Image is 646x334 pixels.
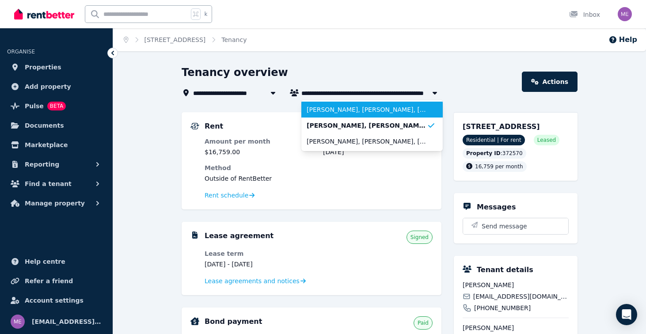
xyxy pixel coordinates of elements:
[190,317,199,325] img: Bond Details
[463,281,569,289] span: [PERSON_NAME]
[307,137,427,146] span: [PERSON_NAME], [PERSON_NAME], [PERSON_NAME], [PERSON_NAME], [PERSON_NAME], and [PERSON_NAME]
[182,65,288,80] h1: Tenancy overview
[7,272,106,290] a: Refer a friend
[463,135,525,145] span: Residential | For rent
[477,265,533,275] h5: Tenant details
[473,292,569,301] span: [EMAIL_ADDRESS][DOMAIN_NAME]
[482,222,527,231] span: Send message
[25,62,61,72] span: Properties
[25,276,73,286] span: Refer a friend
[7,253,106,270] a: Help centre
[7,78,106,95] a: Add property
[618,7,632,21] img: melpol@hotmail.com
[463,148,526,159] div: : 372570
[32,316,102,327] span: [EMAIL_ADDRESS][DOMAIN_NAME]
[205,249,314,258] dt: Lease term
[205,231,274,241] h5: Lease agreement
[205,277,300,285] span: Lease agreements and notices
[47,102,66,110] span: BETA
[616,304,637,325] div: Open Intercom Messenger
[14,8,74,21] img: RentBetter
[11,315,25,329] img: melpol@hotmail.com
[144,36,206,43] a: [STREET_ADDRESS]
[7,58,106,76] a: Properties
[25,159,59,170] span: Reporting
[25,81,71,92] span: Add property
[25,295,84,306] span: Account settings
[463,122,540,131] span: [STREET_ADDRESS]
[474,304,531,312] span: [PHONE_NUMBER]
[25,178,72,189] span: Find a tenant
[466,150,501,157] span: Property ID
[7,292,106,309] a: Account settings
[205,316,262,327] h5: Bond payment
[25,120,64,131] span: Documents
[307,121,427,130] span: [PERSON_NAME], [PERSON_NAME], [PERSON_NAME], and [PERSON_NAME]
[205,191,255,200] a: Rent schedule
[307,105,427,114] span: [PERSON_NAME], [PERSON_NAME], [PERSON_NAME], [PERSON_NAME], [PERSON_NAME], and [PERSON_NAME]
[7,117,106,134] a: Documents
[25,140,68,150] span: Marketplace
[537,137,556,144] span: Leased
[477,202,516,213] h5: Messages
[410,234,429,241] span: Signed
[569,10,600,19] div: Inbox
[25,256,65,267] span: Help centre
[204,11,207,18] span: k
[205,174,433,183] dd: Outside of RentBetter
[25,101,44,111] span: Pulse
[205,121,223,132] h5: Rent
[7,97,106,115] a: PulseBETA
[608,34,637,45] button: Help
[205,191,248,200] span: Rent schedule
[7,175,106,193] button: Find a tenant
[475,163,523,170] span: 16,759 per month
[205,137,314,146] dt: Amount per month
[463,323,569,332] span: [PERSON_NAME]
[205,163,433,172] dt: Method
[7,194,106,212] button: Manage property
[418,319,429,326] span: Paid
[522,72,578,92] a: Actions
[7,136,106,154] a: Marketplace
[7,49,35,55] span: ORGANISE
[205,260,314,269] dd: [DATE] - [DATE]
[205,148,314,156] dd: $16,759.00
[25,198,85,209] span: Manage property
[221,35,247,44] span: Tenancy
[7,156,106,173] button: Reporting
[113,28,257,51] nav: Breadcrumb
[463,218,568,234] button: Send message
[205,277,306,285] a: Lease agreements and notices
[323,148,433,156] dd: [DATE]
[190,123,199,129] img: Rental Payments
